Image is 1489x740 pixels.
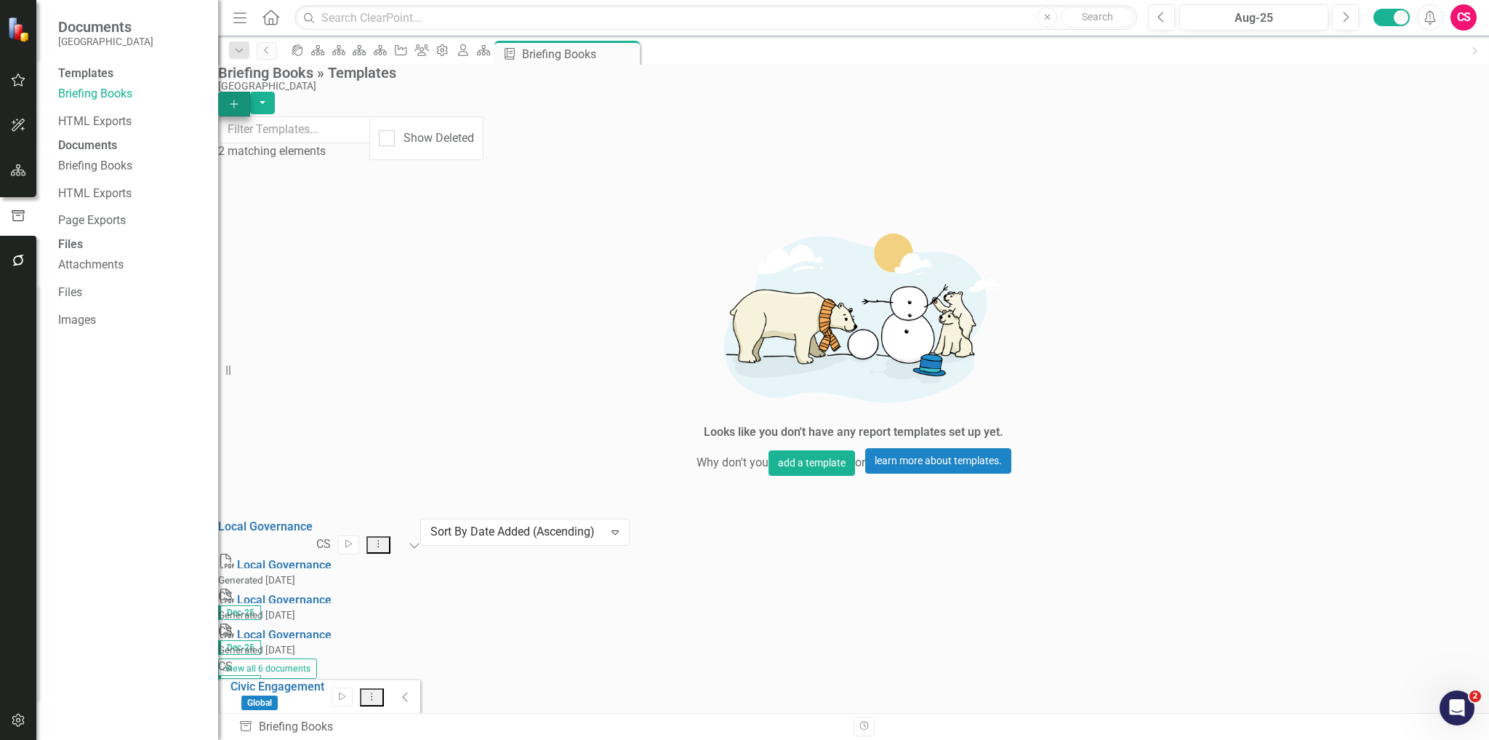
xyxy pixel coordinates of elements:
button: View all 6 documents [218,659,317,679]
div: [GEOGRAPHIC_DATA] [218,81,1482,92]
div: Documents [58,138,204,154]
button: Search [1061,7,1133,28]
a: Files [58,285,204,301]
input: Filter Templates... [218,116,370,143]
img: Getting started [635,212,1072,421]
span: 2 [1469,691,1481,702]
button: Aug-25 [1179,4,1328,31]
a: Briefing Books [58,158,204,175]
a: Attachments [58,257,204,274]
div: CS [316,536,331,553]
span: Documents [58,18,153,36]
span: Global [241,696,278,710]
div: Aug-25 [1184,9,1323,27]
iframe: Intercom live chat [1440,691,1474,725]
div: Briefing Books [238,719,843,736]
span: Dec-25 [218,605,261,620]
a: HTML Exports [58,114,204,130]
div: Show Deleted [404,130,474,147]
span: Search [1082,11,1113,23]
a: Local Governance [237,593,332,607]
small: Generated [DATE] [218,609,295,621]
span: Dec-25 [218,640,261,655]
a: Briefing Books [58,86,204,103]
img: ClearPoint Strategy [7,17,33,42]
input: Search ClearPoint... [294,5,1137,31]
small: [GEOGRAPHIC_DATA] [58,36,153,47]
span: Why don't you [697,455,768,472]
button: add a template [768,450,855,476]
div: Briefing Books [522,45,636,63]
small: Generated [DATE] [218,644,295,656]
div: Briefing Books » Templates [218,65,1482,81]
a: Local Governance [237,628,332,642]
a: learn more about templates. [865,448,1011,474]
div: 2 matching elements [218,143,370,160]
div: Files [58,236,204,253]
a: Page Exports [58,212,204,229]
a: Images [58,312,204,329]
button: CS [1450,4,1477,31]
span: or [855,455,865,472]
div: Templates [58,65,204,82]
a: Civic Engagement [230,680,324,693]
a: Local Governance [218,520,313,533]
a: Local Governance [237,558,332,572]
a: HTML Exports [58,186,204,202]
small: Generated [DATE] [218,574,295,586]
div: Looks like you don't have any report templates set up yet. [704,424,1003,441]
